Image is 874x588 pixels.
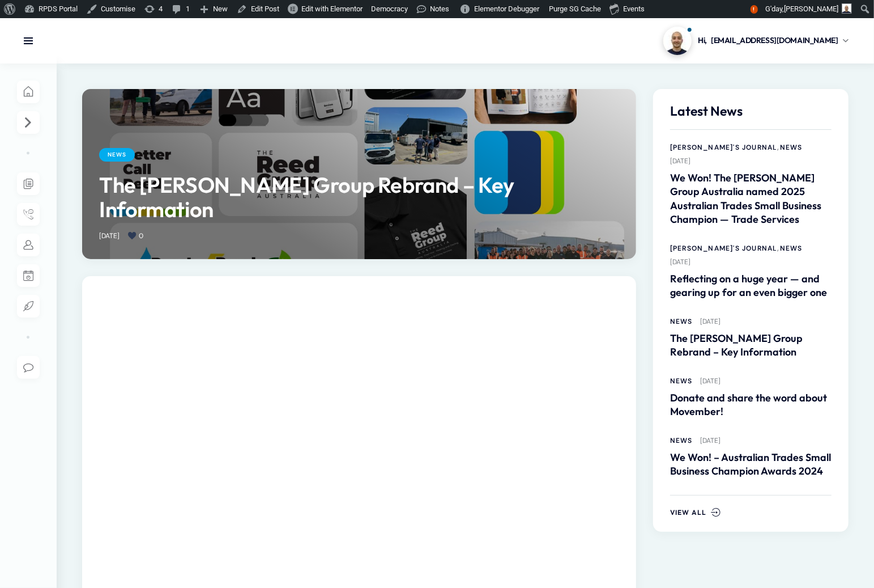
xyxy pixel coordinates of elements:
[99,173,619,222] h1: The [PERSON_NAME] Group Rebrand – Key Information
[670,508,707,517] span: View All
[670,142,778,153] a: [PERSON_NAME]'s Journal
[780,243,803,253] a: News
[700,316,728,327] span: [DATE]
[670,316,693,327] a: News
[663,27,849,55] a: Profile picture of Cristian CHi,[EMAIL_ADDRESS][DOMAIN_NAME]
[670,506,721,518] a: View All
[99,148,135,162] a: News
[670,332,832,359] a: The [PERSON_NAME] Group Rebrand – Key Information
[711,35,838,46] span: [EMAIL_ADDRESS][DOMAIN_NAME]
[670,272,832,299] a: Reflecting on a huge year — and gearing up for an even bigger one
[670,103,832,130] h5: Latest News
[780,142,803,153] a: News
[670,376,693,386] a: News
[784,5,838,13] span: [PERSON_NAME]
[670,171,832,226] a: We Won! The [PERSON_NAME] Group Australia named 2025 Australian Trades Small Business Champion — ...
[301,5,363,13] span: Edit with Elementor
[670,156,698,166] span: [DATE]
[778,244,780,253] span: ,
[99,231,127,241] span: [DATE]
[139,231,143,240] span: 0
[778,143,780,152] span: ,
[670,243,778,253] a: [PERSON_NAME]'s Journal
[700,435,728,446] span: [DATE]
[670,391,832,418] a: Donate and share the word about Movember!
[670,451,832,478] a: We Won! – Australian Trades Small Business Champion Awards 2024
[663,27,692,55] img: Profile picture of Cristian C
[698,35,707,46] span: Hi,
[129,231,151,241] a: 0
[751,5,758,14] span: !
[700,376,728,386] span: [DATE]
[670,257,698,267] span: [DATE]
[670,435,693,446] a: News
